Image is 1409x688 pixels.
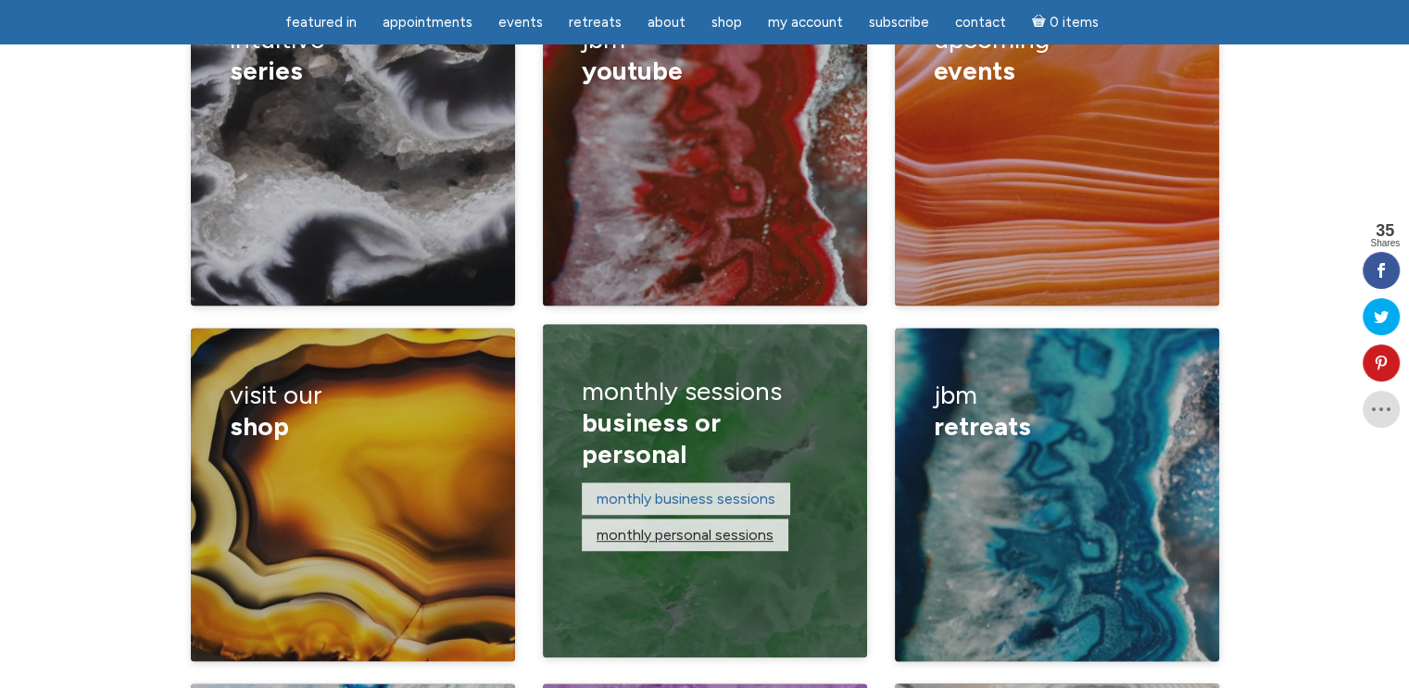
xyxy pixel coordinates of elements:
a: Subscribe [858,5,940,41]
a: My Account [757,5,854,41]
a: Retreats [558,5,633,41]
a: About [636,5,697,41]
span: retreats [934,410,1031,442]
h3: JBM [934,367,1179,455]
span: Appointments [383,14,472,31]
span: My Account [768,14,843,31]
a: Cart0 items [1021,3,1110,41]
span: Subscribe [869,14,929,31]
span: Shop [711,14,742,31]
span: featured in [285,14,357,31]
span: 0 items [1049,16,1098,30]
a: Contact [944,5,1017,41]
a: featured in [274,5,368,41]
h3: monthly sessions [582,363,827,482]
a: monthly personal sessions [597,525,774,543]
a: monthly business sessions [597,489,775,507]
a: Events [487,5,554,41]
h3: JBM [582,11,827,99]
a: Appointments [371,5,484,41]
span: YouTube [582,55,683,86]
span: Shares [1370,239,1400,248]
span: business or personal [582,407,721,469]
span: 35 [1370,222,1400,239]
span: series [230,55,303,86]
i: Cart [1032,14,1050,31]
h3: Intuitive [230,11,475,99]
span: Retreats [569,14,622,31]
span: Events [498,14,543,31]
a: Shop [700,5,753,41]
span: About [648,14,686,31]
span: events [934,55,1015,86]
h3: upcoming [934,11,1179,99]
h3: visit our [230,367,475,455]
span: shop [230,410,289,442]
span: Contact [955,14,1006,31]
